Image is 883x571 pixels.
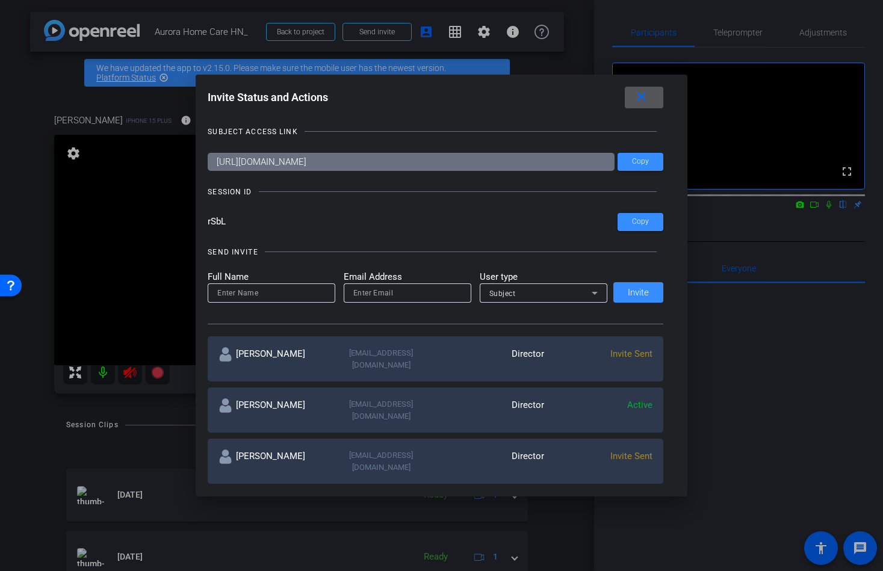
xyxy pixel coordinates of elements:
[610,451,652,461] span: Invite Sent
[218,347,327,371] div: [PERSON_NAME]
[208,246,663,258] openreel-title-line: SEND INVITE
[218,449,327,473] div: [PERSON_NAME]
[327,347,435,371] div: [EMAIL_ADDRESS][DOMAIN_NAME]
[632,157,649,166] span: Copy
[208,270,335,284] mat-label: Full Name
[353,286,462,300] input: Enter Email
[489,289,516,298] span: Subject
[480,270,607,284] mat-label: User type
[208,246,258,258] div: SEND INVITE
[327,449,435,473] div: [EMAIL_ADDRESS][DOMAIN_NAME]
[436,347,544,371] div: Director
[208,186,252,198] div: SESSION ID
[627,400,652,410] span: Active
[208,126,663,138] openreel-title-line: SUBJECT ACCESS LINK
[618,213,663,231] button: Copy
[208,186,663,198] openreel-title-line: SESSION ID
[218,398,327,422] div: [PERSON_NAME]
[618,153,663,171] button: Copy
[610,348,652,359] span: Invite Sent
[327,398,435,422] div: [EMAIL_ADDRESS][DOMAIN_NAME]
[634,90,649,105] mat-icon: close
[344,270,471,284] mat-label: Email Address
[436,398,544,422] div: Director
[436,449,544,473] div: Director
[632,217,649,226] span: Copy
[217,286,326,300] input: Enter Name
[208,126,297,138] div: SUBJECT ACCESS LINK
[208,87,663,108] div: Invite Status and Actions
